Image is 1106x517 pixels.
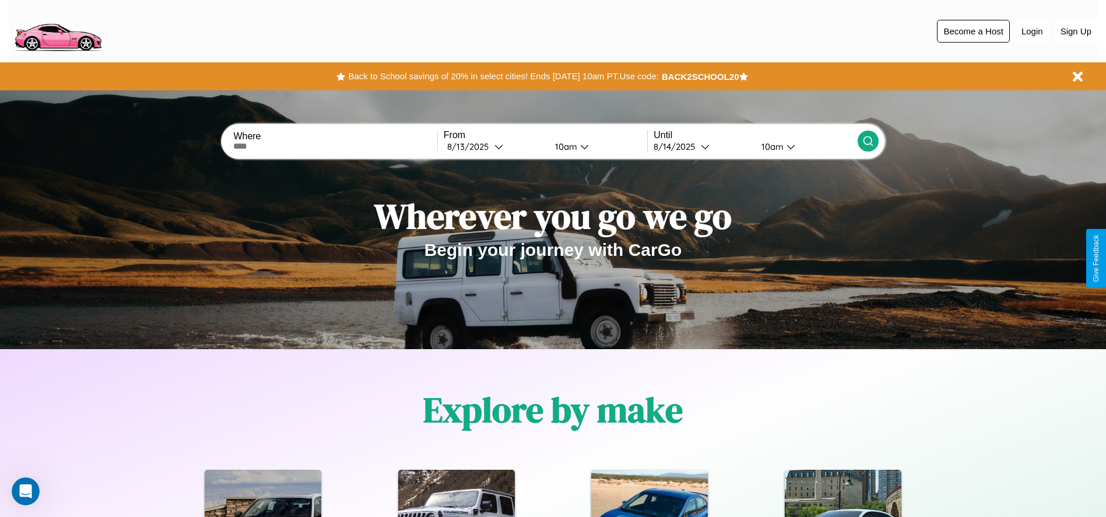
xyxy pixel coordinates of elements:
[662,72,739,82] b: BACK2SCHOOL20
[444,130,647,140] label: From
[9,6,107,54] img: logo
[937,20,1010,43] button: Become a Host
[654,141,701,152] div: 8 / 14 / 2025
[654,130,857,140] label: Until
[345,68,661,85] button: Back to School savings of 20% in select cities! Ends [DATE] 10am PT.Use code:
[233,131,437,142] label: Where
[1055,20,1097,42] button: Sign Up
[423,386,683,434] h1: Explore by make
[756,141,787,152] div: 10am
[444,140,546,153] button: 8/13/2025
[549,141,580,152] div: 10am
[1016,20,1049,42] button: Login
[447,141,494,152] div: 8 / 13 / 2025
[12,477,40,505] iframe: Intercom live chat
[546,140,648,153] button: 10am
[1092,235,1100,282] div: Give Feedback
[752,140,858,153] button: 10am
